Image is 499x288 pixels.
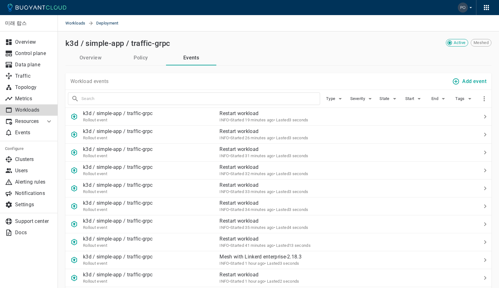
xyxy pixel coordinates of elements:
p: k3d / simple-app / traffic-grpc [83,236,152,242]
relative-time: 19 minutes ago [245,118,274,122]
span: Thu, 11 Sep 2025 17:51:25 GMT+9 / Thu, 11 Sep 2025 08:51:25 UTC [229,243,274,248]
p: Restart workload [219,164,462,170]
span: INFO [219,279,229,284]
p: Resources [15,118,40,125]
p: Restart workload [219,218,462,224]
span: Thu, 11 Sep 2025 17:59:32 GMT+9 / Thu, 11 Sep 2025 08:59:32 UTC [229,189,274,194]
span: INFO [219,153,229,158]
p: k3d / simple-app / traffic-grpc [83,254,152,260]
span: Type [326,96,336,101]
p: Restart workload [219,200,462,206]
p: Restart workload [219,110,462,117]
p: Docs [15,230,53,236]
p: Events [15,130,53,136]
button: Events [166,50,216,65]
p: 미래 랍스 [5,20,53,26]
p: Restart workload [219,128,462,135]
img: Ivan Porta [458,3,468,13]
span: Rollout event [83,261,107,266]
p: Settings [15,202,53,208]
span: INFO [219,136,229,140]
p: k3d / simple-app / traffic-grpc [83,164,152,170]
button: Add event [451,76,489,87]
button: Tags [454,94,474,103]
p: k3d / simple-app / traffic-grpc [83,200,152,206]
span: Rollout event [83,207,107,212]
relative-time: 1 hour ago [245,261,264,266]
relative-time: 1 hour ago [245,279,264,284]
h2: k3d / simple-app / traffic-grpc [65,39,170,48]
p: Overview [15,39,53,45]
span: Thu, 11 Sep 2025 17:46:35 GMT+9 / Thu, 11 Sep 2025 08:46:35 UTC [229,261,265,266]
p: k3d / simple-app / traffic-grpc [83,128,152,135]
p: Notifications [15,190,53,197]
span: • Lasted 13 seconds [274,243,311,248]
span: • Lasted 2 seconds [264,279,299,284]
p: Restart workload [219,146,462,152]
span: INFO [219,171,229,176]
span: Deployment [96,15,126,31]
span: INFO [219,118,229,122]
button: Type [325,94,345,103]
p: Restart workload [219,272,462,278]
p: k3d / simple-app / traffic-grpc [83,110,152,117]
span: • Lasted 4 seconds [274,225,308,230]
p: Support center [15,218,53,224]
span: INFO [219,189,229,194]
span: Rollout event [83,225,107,230]
p: Mesh with Linkerd enterprise-2.18.3 [219,254,462,260]
span: Rollout event [83,171,107,176]
button: Overview [65,50,116,65]
relative-time: 31 minutes ago [245,153,274,158]
input: Search [81,94,320,103]
span: • Lasted 3 seconds [274,189,308,194]
p: Alerting rules [15,179,53,185]
relative-time: 35 minutes ago [245,225,274,230]
button: Severity [350,94,374,103]
relative-time: 34 minutes ago [245,207,274,212]
relative-time: 41 minutes ago [245,243,274,248]
p: Workload events [70,78,109,85]
p: Users [15,168,53,174]
span: • Lasted 3 seconds [274,153,308,158]
span: Thu, 11 Sep 2025 18:06:25 GMT+9 / Thu, 11 Sep 2025 09:06:25 UTC [229,136,274,140]
span: Rollout event [83,243,107,248]
span: End [431,96,440,101]
p: Topology [15,84,53,91]
button: State [379,94,399,103]
span: • Lasted 3 seconds [274,118,308,122]
p: Workloads [15,107,53,113]
span: Tags [455,96,466,101]
p: k3d / simple-app / traffic-grpc [83,182,152,188]
span: Rollout event [83,189,107,194]
span: • Lasted 3 seconds [274,136,308,140]
p: Traffic [15,73,53,79]
span: State [380,96,391,101]
p: Metrics [15,96,53,102]
span: Meshed [471,40,491,45]
span: • Lasted 3 seconds [264,261,299,266]
span: Rollout event [83,136,107,140]
p: k3d / simple-app / traffic-grpc [83,146,152,152]
span: • Lasted 3 seconds [274,171,308,176]
span: • Lasted 3 seconds [274,207,308,212]
span: INFO [219,243,229,248]
span: Thu, 11 Sep 2025 18:00:17 GMT+9 / Thu, 11 Sep 2025 09:00:17 UTC [229,171,274,176]
button: Start [404,94,424,103]
span: Severity [350,96,366,101]
button: Policy [116,50,166,65]
button: End [429,94,449,103]
span: INFO [219,225,229,230]
p: Data plane [15,62,53,68]
span: Active [451,40,468,45]
span: Thu, 11 Sep 2025 18:13:53 GMT+9 / Thu, 11 Sep 2025 09:13:53 UTC [229,118,274,122]
a: Workloads [65,15,88,31]
p: Clusters [15,156,53,163]
span: Start [405,96,416,101]
span: Rollout event [83,153,107,158]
